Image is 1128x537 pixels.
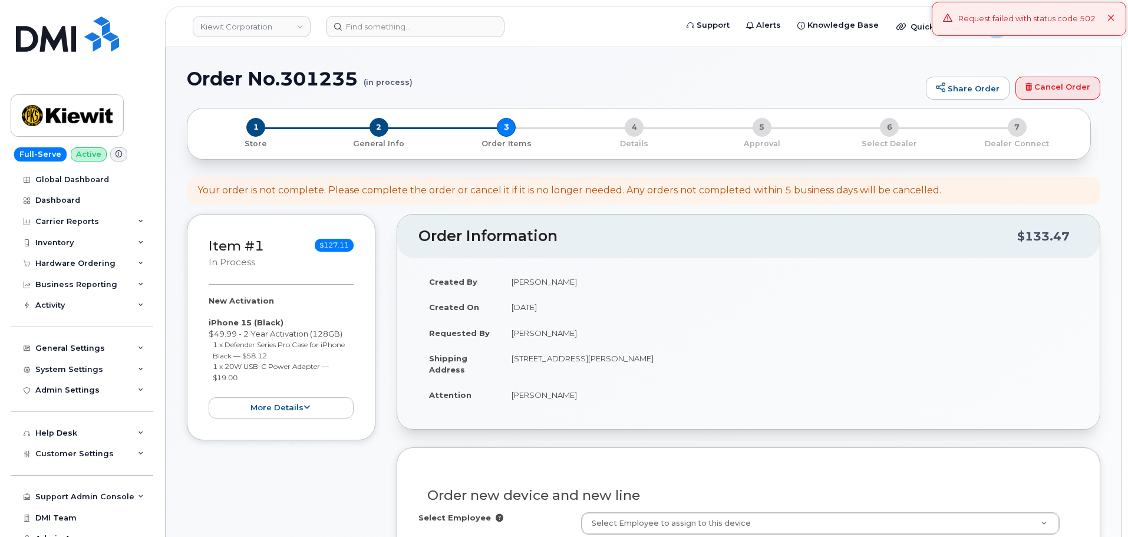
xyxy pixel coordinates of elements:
strong: iPhone 15 (Black) [209,318,283,327]
iframe: Messenger Launcher [1077,486,1119,528]
a: Item #1 [209,238,264,254]
p: General Info [320,139,438,149]
h2: Order Information [418,228,1017,245]
h3: Order new device and new line [427,488,1070,503]
a: 2 General Info [315,137,443,149]
i: Selection will overwrite employee Name, Number, City and Business Units inputs [496,514,503,522]
strong: Created By [429,277,477,286]
td: [PERSON_NAME] [501,382,1078,408]
strong: Requested By [429,328,490,338]
strong: Attention [429,390,471,400]
strong: Shipping Address [429,354,467,374]
a: Select Employee to assign to this device [582,513,1059,534]
small: 1 x Defender Series Pro Case for iPhone Black — $58.12 [213,340,345,360]
span: 1 [246,118,265,137]
div: $133.47 [1017,225,1070,248]
td: [DATE] [501,294,1078,320]
small: in process [209,257,255,268]
div: Request failed with status code 502 [958,13,1096,25]
h1: Order No.301235 [187,68,920,89]
button: more details [209,397,354,419]
small: (in process) [364,68,413,87]
span: $127.11 [315,239,354,252]
td: [STREET_ADDRESS][PERSON_NAME] [501,345,1078,382]
strong: Created On [429,302,479,312]
td: [PERSON_NAME] [501,320,1078,346]
div: $49.99 - 2 Year Activation (128GB) [209,295,354,419]
div: Your order is not complete. Please complete the order or cancel it if it is no longer needed. Any... [197,184,941,197]
p: Store [202,139,311,149]
strong: New Activation [209,296,274,305]
a: Cancel Order [1015,77,1100,100]
span: 2 [370,118,388,137]
span: Select Employee to assign to this device [585,518,751,529]
small: 1 x 20W USB-C Power Adapter — $19.00 [213,362,329,382]
a: 1 Store [197,137,315,149]
td: [PERSON_NAME] [501,269,1078,295]
a: Share Order [926,77,1010,100]
label: Select Employee [418,512,491,523]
